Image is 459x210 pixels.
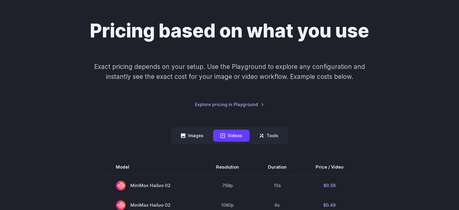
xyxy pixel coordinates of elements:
h1: Pricing based on what you use [90,20,369,42]
button: Videos [213,130,250,141]
button: Images [174,130,211,141]
th: Resolution [202,159,253,176]
th: Price / Video [301,159,358,176]
span: MiniMax Hailuo 02 [116,181,187,190]
p: Exact pricing depends on your setup. Use the Playground to explore any configuration and instantl... [82,62,376,82]
td: $0.56 [301,176,358,195]
button: Tools [252,130,285,141]
td: 10s [253,176,301,195]
th: Duration [253,159,301,176]
span: MiniMax Hailuo 02 [116,200,187,210]
th: Model [101,159,202,176]
a: Explore pricing in Playground [195,101,264,108]
td: 768p [202,176,253,195]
